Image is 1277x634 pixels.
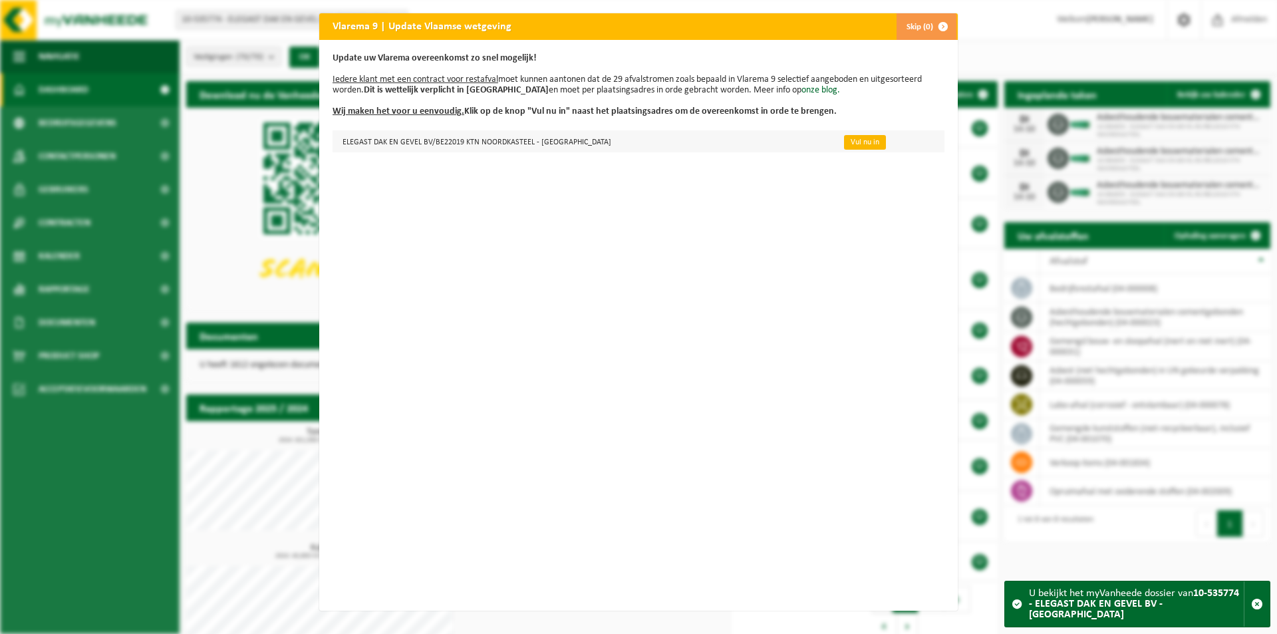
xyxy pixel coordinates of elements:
a: onze blog. [801,85,840,95]
b: Update uw Vlarema overeenkomst zo snel mogelijk! [333,53,537,63]
a: Vul nu in [844,135,886,150]
b: Klik op de knop "Vul nu in" naast het plaatsingsadres om de overeenkomst in orde te brengen. [333,106,837,116]
p: moet kunnen aantonen dat de 29 afvalstromen zoals bepaald in Vlarema 9 selectief aangeboden en ui... [333,53,944,117]
u: Iedere klant met een contract voor restafval [333,75,498,84]
h2: Vlarema 9 | Update Vlaamse wetgeving [319,13,525,39]
button: Skip (0) [896,13,956,40]
b: Dit is wettelijk verplicht in [GEOGRAPHIC_DATA] [364,85,549,95]
u: Wij maken het voor u eenvoudig. [333,106,464,116]
td: ELEGAST DAK EN GEVEL BV/BE22019 KTN NOORDKASTEEL - [GEOGRAPHIC_DATA] [333,130,833,152]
